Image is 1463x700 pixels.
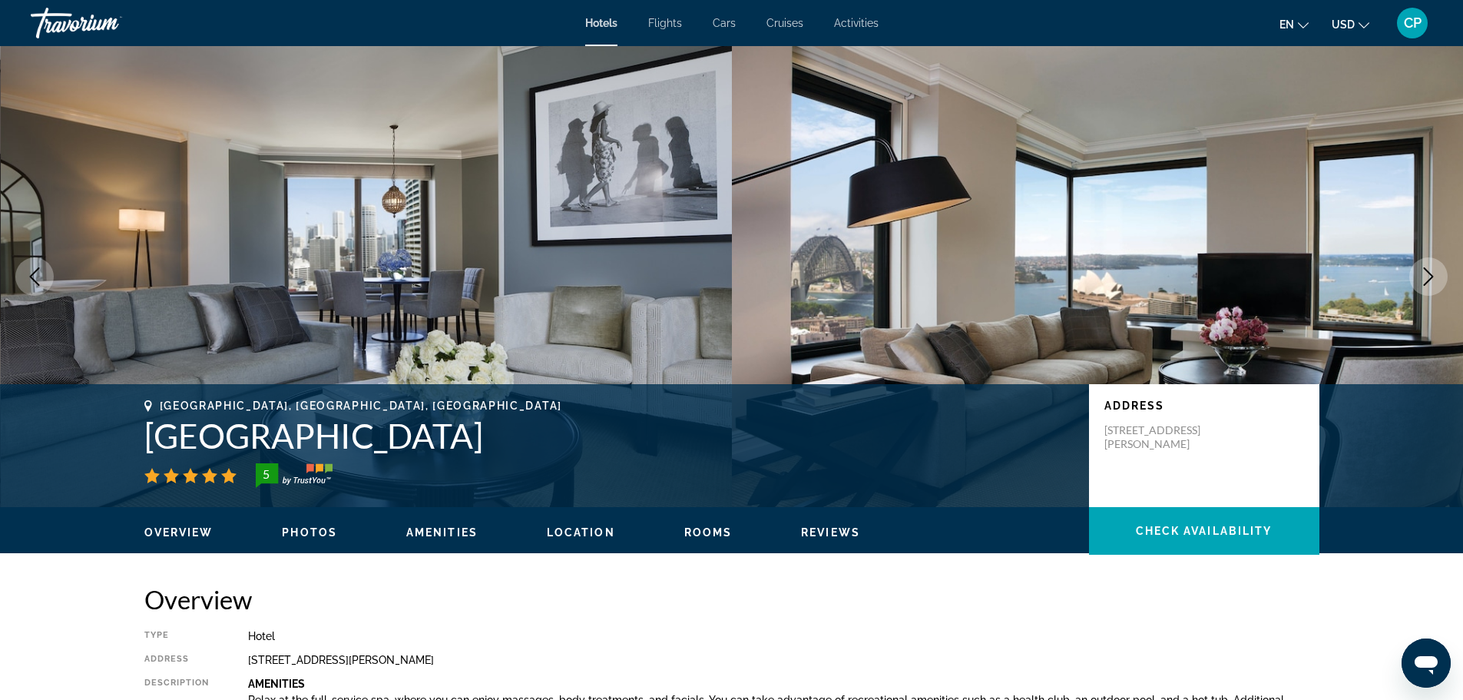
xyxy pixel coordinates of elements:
[585,17,617,29] a: Hotels
[251,465,282,483] div: 5
[1104,400,1304,412] p: Address
[1409,257,1448,296] button: Next image
[144,584,1319,615] h2: Overview
[801,526,860,539] button: Reviews
[406,526,478,539] span: Amenities
[648,17,682,29] a: Flights
[547,526,615,539] button: Location
[144,526,213,539] span: Overview
[248,630,1319,642] div: Hotel
[1392,7,1432,39] button: User Menu
[1279,18,1294,31] span: en
[282,526,337,539] span: Photos
[406,526,478,539] button: Amenities
[1402,639,1451,688] iframe: Button to launch messaging window
[547,526,615,539] span: Location
[15,257,54,296] button: Previous image
[144,654,210,666] div: Address
[1089,507,1319,555] button: Check Availability
[248,654,1319,666] div: [STREET_ADDRESS][PERSON_NAME]
[1279,13,1309,35] button: Change language
[1136,525,1273,537] span: Check Availability
[1104,423,1227,451] p: [STREET_ADDRESS][PERSON_NAME]
[256,463,333,488] img: trustyou-badge-hor.svg
[1404,15,1422,31] span: CP
[713,17,736,29] a: Cars
[766,17,803,29] a: Cruises
[31,3,184,43] a: Travorium
[144,526,213,539] button: Overview
[684,526,733,539] span: Rooms
[248,678,305,690] b: Amenities
[1332,18,1355,31] span: USD
[144,416,1074,456] h1: [GEOGRAPHIC_DATA]
[282,526,337,539] button: Photos
[834,17,879,29] a: Activities
[160,400,562,412] span: [GEOGRAPHIC_DATA], [GEOGRAPHIC_DATA], [GEOGRAPHIC_DATA]
[144,630,210,642] div: Type
[801,526,860,539] span: Reviews
[1332,13,1369,35] button: Change currency
[684,526,733,539] button: Rooms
